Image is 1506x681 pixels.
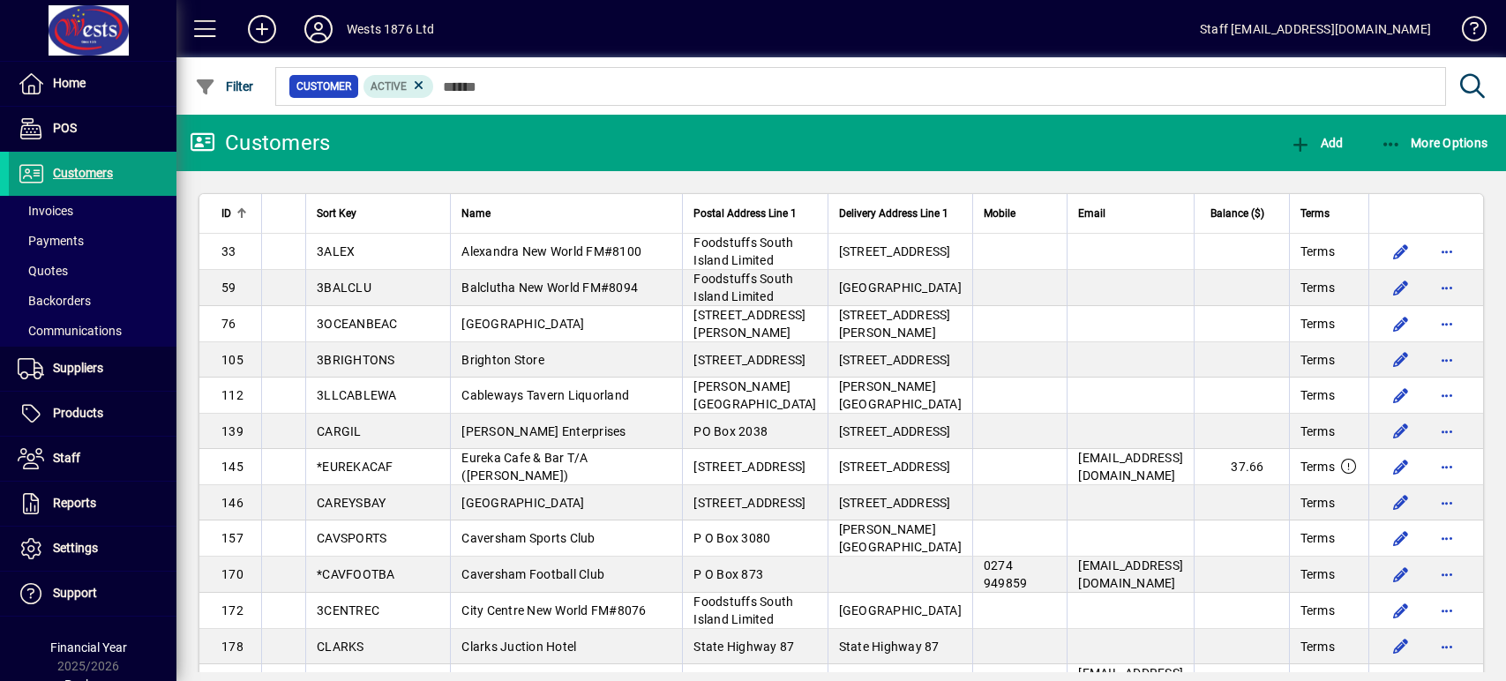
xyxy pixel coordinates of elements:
span: Communications [18,324,122,338]
a: Products [9,392,176,436]
span: [STREET_ADDRESS] [693,460,805,474]
span: Products [53,406,103,420]
a: Reports [9,482,176,526]
a: Settings [9,527,176,571]
span: Delivery Address Line 1 [839,204,948,223]
span: 112 [221,388,244,402]
span: [STREET_ADDRESS] [693,496,805,510]
div: Name [461,204,671,223]
span: Terms [1300,279,1335,296]
span: Terms [1300,423,1335,440]
span: Terms [1300,494,1335,512]
span: Customer [296,78,351,95]
span: Staff [53,451,80,465]
span: Foodstuffs South Island Limited [693,272,793,303]
span: PO Box 2038 [693,424,768,438]
button: Edit [1387,237,1415,266]
span: Eureka Cafe & Bar T/A ([PERSON_NAME]) [461,451,588,483]
a: Quotes [9,256,176,286]
span: Caversham Sports Club [461,531,595,545]
span: Terms [1300,315,1335,333]
span: City Centre New World FM#8076 [461,603,646,617]
span: 170 [221,567,244,581]
span: 146 [221,496,244,510]
div: Mobile [984,204,1057,223]
span: 3CENTREC [317,603,379,617]
a: Backorders [9,286,176,316]
button: Filter [191,71,258,102]
span: [GEOGRAPHIC_DATA] [839,281,962,295]
span: 3BALCLU [317,281,371,295]
div: ID [221,204,251,223]
span: Reports [53,496,96,510]
button: More options [1433,524,1461,552]
span: Backorders [18,294,91,308]
button: More Options [1376,127,1493,159]
span: Sort Key [317,204,356,223]
span: Email [1078,204,1105,223]
td: 37.66 [1194,449,1289,485]
button: More options [1433,560,1461,588]
span: 3LLCABLEWA [317,388,397,402]
span: Terms [1300,386,1335,404]
span: Support [53,586,97,600]
button: Edit [1387,632,1415,661]
span: Terms [1300,565,1335,583]
button: Add [234,13,290,45]
span: Terms [1300,529,1335,547]
button: More options [1433,237,1461,266]
button: Edit [1387,310,1415,338]
span: [STREET_ADDRESS] [693,353,805,367]
span: Terms [1300,602,1335,619]
button: Edit [1387,417,1415,445]
span: Postal Address Line 1 [693,204,797,223]
span: [STREET_ADDRESS][PERSON_NAME] [839,308,951,340]
span: 59 [221,281,236,295]
button: More options [1433,310,1461,338]
span: 172 [221,603,244,617]
span: More Options [1381,136,1488,150]
span: CARGIL [317,424,362,438]
span: Payments [18,234,84,248]
span: [STREET_ADDRESS][PERSON_NAME] [693,308,805,340]
span: Mobile [984,204,1015,223]
button: More options [1433,489,1461,517]
span: 76 [221,317,236,331]
span: 3BRIGHTONS [317,353,395,367]
button: Profile [290,13,347,45]
span: Financial Year [50,640,127,655]
span: CAVSPORTS [317,531,386,545]
span: POS [53,121,77,135]
span: Balance ($) [1210,204,1264,223]
span: Terms [1300,458,1335,475]
span: Caversham Football Club [461,567,604,581]
span: Filter [195,79,254,94]
span: Terms [1300,204,1330,223]
span: [PERSON_NAME][GEOGRAPHIC_DATA] [693,379,816,411]
span: Settings [53,541,98,555]
span: Invoices [18,204,73,218]
span: Terms [1300,243,1335,260]
span: Terms [1300,638,1335,655]
button: Edit [1387,273,1415,302]
div: Email [1078,204,1183,223]
span: [EMAIL_ADDRESS][DOMAIN_NAME] [1078,558,1183,590]
span: [STREET_ADDRESS] [839,424,951,438]
div: Customers [190,129,330,157]
button: More options [1433,453,1461,481]
button: Edit [1387,524,1415,552]
span: 105 [221,353,244,367]
a: Home [9,62,176,106]
span: 145 [221,460,244,474]
span: [STREET_ADDRESS] [839,244,951,258]
span: Foodstuffs South Island Limited [693,236,793,267]
span: CAREYSBAY [317,496,386,510]
button: More options [1433,346,1461,374]
a: Knowledge Base [1449,4,1484,61]
span: Clarks Juction Hotel [461,640,576,654]
span: 178 [221,640,244,654]
span: [GEOGRAPHIC_DATA] [461,496,584,510]
span: [EMAIL_ADDRESS][DOMAIN_NAME] [1078,451,1183,483]
span: Alexandra New World FM#8100 [461,244,641,258]
span: State Highway 87 [693,640,794,654]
